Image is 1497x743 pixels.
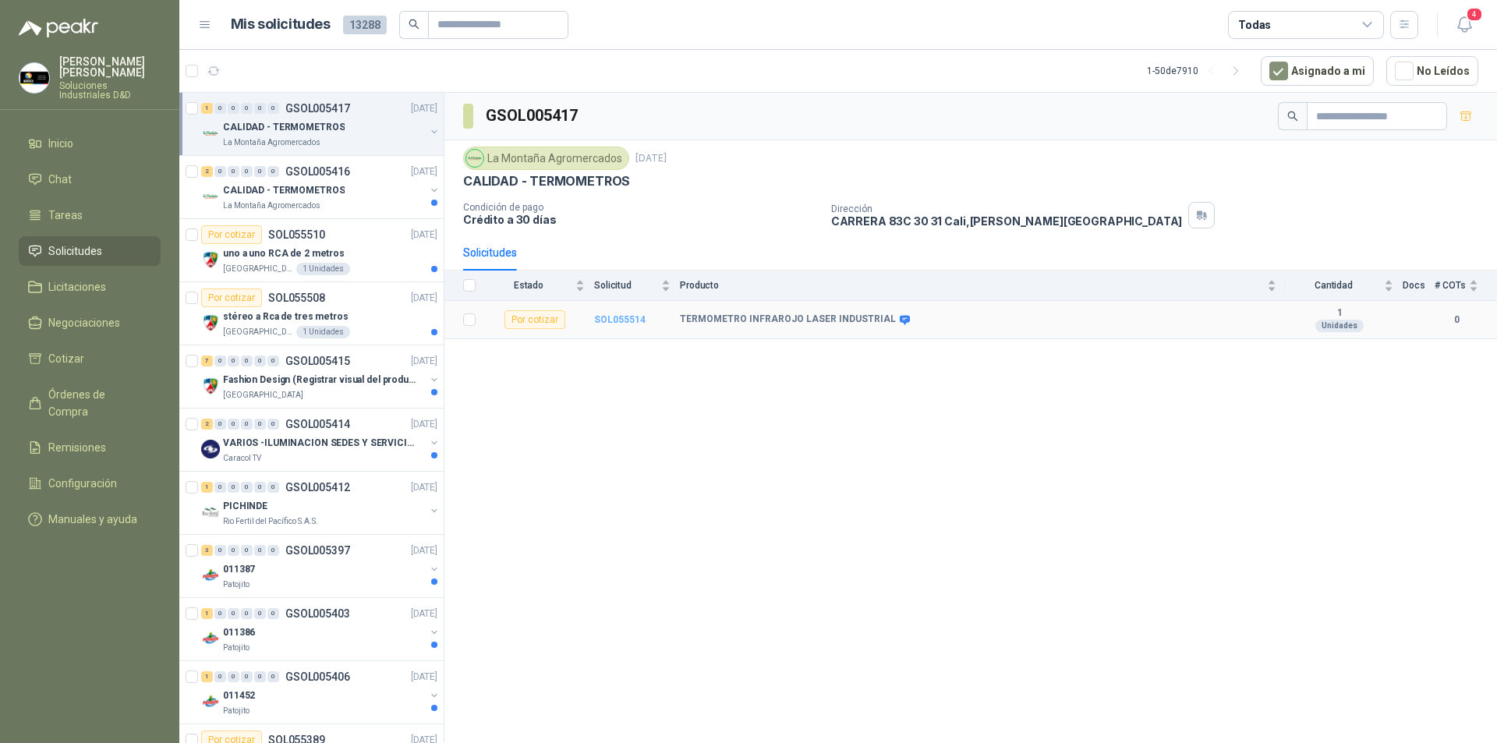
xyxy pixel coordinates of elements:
[223,136,320,149] p: La Montaña Agromercados
[59,56,161,78] p: [PERSON_NAME] [PERSON_NAME]
[411,480,437,495] p: [DATE]
[223,183,345,198] p: CALIDAD - TERMOMETROS
[59,81,161,100] p: Soluciones Industriales D&D
[19,165,161,194] a: Chat
[285,103,350,114] p: GSOL005417
[254,356,266,366] div: 0
[201,377,220,395] img: Company Logo
[228,482,239,493] div: 0
[201,352,441,402] a: 7 0 0 0 0 0 GSOL005415[DATE] Company LogoFashion Design (Registrar visual del producto)[GEOGRAPHI...
[223,452,261,465] p: Caracol TV
[411,417,437,432] p: [DATE]
[201,545,213,556] div: 3
[214,103,226,114] div: 0
[201,419,213,430] div: 2
[48,135,73,152] span: Inicio
[214,356,226,366] div: 0
[680,313,896,326] b: TERMOMETRO INFRAROJO LASER INDUSTRIAL
[201,667,441,717] a: 1 0 0 0 0 0 GSOL005406[DATE] Company Logo011452Patojito
[214,482,226,493] div: 0
[201,288,262,307] div: Por cotizar
[201,187,220,206] img: Company Logo
[223,246,345,261] p: uno a uno RCA de 2 metros
[48,511,137,528] span: Manuales y ayuda
[594,314,646,325] b: SOL055514
[254,671,266,682] div: 0
[411,228,437,242] p: [DATE]
[267,671,279,682] div: 0
[486,104,580,128] h3: GSOL005417
[411,165,437,179] p: [DATE]
[179,282,444,345] a: Por cotizarSOL055508[DATE] Company Logostéreo a Rca de tres metros[GEOGRAPHIC_DATA]1 Unidades
[463,244,517,261] div: Solicitudes
[223,200,320,212] p: La Montaña Agromercados
[268,292,325,303] p: SOL055508
[48,475,117,492] span: Configuración
[1286,307,1393,320] b: 1
[485,280,572,291] span: Estado
[201,482,213,493] div: 1
[296,326,350,338] div: 1 Unidades
[285,419,350,430] p: GSOL005414
[223,373,417,387] p: Fashion Design (Registrar visual del producto)
[19,433,161,462] a: Remisiones
[1435,313,1478,327] b: 0
[285,545,350,556] p: GSOL005397
[1450,11,1478,39] button: 4
[228,671,239,682] div: 0
[463,147,629,170] div: La Montaña Agromercados
[285,671,350,682] p: GSOL005406
[411,291,437,306] p: [DATE]
[1286,280,1381,291] span: Cantidad
[223,263,293,275] p: [GEOGRAPHIC_DATA]
[254,482,266,493] div: 0
[285,356,350,366] p: GSOL005415
[48,439,106,456] span: Remisiones
[411,101,437,116] p: [DATE]
[1386,56,1478,86] button: No Leídos
[201,415,441,465] a: 2 0 0 0 0 0 GSOL005414[DATE] Company LogoVARIOS -ILUMINACION SEDES Y SERVICIOSCaracol TV
[179,219,444,282] a: Por cotizarSOL055510[DATE] Company Logouno a uno RCA de 2 metros[GEOGRAPHIC_DATA]1 Unidades
[241,166,253,177] div: 0
[1435,280,1466,291] span: # COTs
[343,16,387,34] span: 13288
[48,386,146,420] span: Órdenes de Compra
[228,419,239,430] div: 0
[463,173,630,189] p: CALIDAD - TERMOMETROS
[504,310,565,329] div: Por cotizar
[241,419,253,430] div: 0
[485,271,594,301] th: Estado
[223,705,249,717] p: Patojito
[1435,271,1497,301] th: # COTs
[201,225,262,244] div: Por cotizar
[241,671,253,682] div: 0
[680,280,1264,291] span: Producto
[223,688,255,703] p: 011452
[1315,320,1364,332] div: Unidades
[228,166,239,177] div: 0
[831,203,1183,214] p: Dirección
[48,207,83,224] span: Tareas
[19,469,161,498] a: Configuración
[463,202,819,213] p: Condición de pago
[594,280,658,291] span: Solicitud
[267,166,279,177] div: 0
[1261,56,1374,86] button: Asignado a mi
[680,271,1286,301] th: Producto
[201,671,213,682] div: 1
[267,608,279,619] div: 0
[201,541,441,591] a: 3 0 0 0 0 0 GSOL005397[DATE] Company Logo011387Patojito
[267,545,279,556] div: 0
[201,124,220,143] img: Company Logo
[201,166,213,177] div: 2
[228,103,239,114] div: 0
[285,608,350,619] p: GSOL005403
[411,543,437,558] p: [DATE]
[201,629,220,648] img: Company Logo
[594,271,680,301] th: Solicitud
[214,671,226,682] div: 0
[214,419,226,430] div: 0
[411,607,437,621] p: [DATE]
[48,242,102,260] span: Solicitudes
[411,670,437,685] p: [DATE]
